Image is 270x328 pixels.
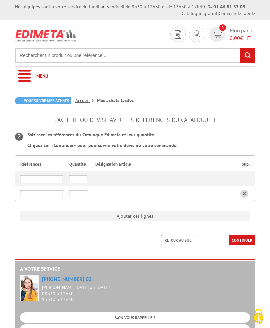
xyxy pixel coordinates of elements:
[182,10,218,16] a: Catalogue gratuit
[20,211,250,221] a: Ajouter des lignes
[247,305,270,328] button: Cookies (fenêtre modale)
[36,73,48,79] span: Menu
[193,30,200,38] img: devis rapide
[212,31,222,38] img: devis rapide
[20,312,250,323] a: ON VOUS RAPPELLE ?
[161,235,195,245] a: Retour au site
[15,117,255,123] h1: J'achète ou devise avec les références du catalogue !
[97,97,134,104] li: Mes achats faciles
[42,276,92,282] a: [PHONE_NUMBER] 03
[95,162,131,166] p: Désignation article
[15,97,71,104] a: Poursuivre mes achats
[219,24,226,31] span: 0
[75,97,97,103] a: Accueil
[20,275,39,301] img: widget-service.jpg
[230,35,240,41] span: 0,00
[27,132,155,138] b: Saisissez les références du Catalogue Edimeta et leur quantité.
[175,30,181,39] img: devis rapide
[20,266,250,272] h2: A votre service
[182,10,255,17] div: |
[229,235,255,245] a: CONTINUER
[213,4,245,10] a: 01 46 81 33 03
[219,10,255,16] a: Commande rapide
[15,48,255,63] input: Rechercher un produit ou une référence...
[230,27,255,42] span: Mon panier
[242,162,250,166] p: Sup.
[27,142,177,148] b: Cliquez sur «Continuer» pour poursuivre votre devis ou votre commande.
[42,285,250,290] div: [PERSON_NAME][DATE] au [DATE]
[15,67,255,85] a: Menu
[208,27,255,42] a: devis rapide 0 Mon panier 0,00€ HT
[42,285,250,302] div: 08h30 à 12h30 13h30 à 17h30
[15,27,77,45] img: Edimeta
[20,162,63,166] p: Références
[15,3,245,10] div: Nos équipes sont à votre service du lundi au vendredi de 8h30 à 12h30 et de 13h30 à 17h30
[230,34,255,42] span: € HT
[69,162,87,166] p: Quantité
[250,308,267,325] img: Cookies (fenêtre modale)
[240,48,255,63] input: rechercher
